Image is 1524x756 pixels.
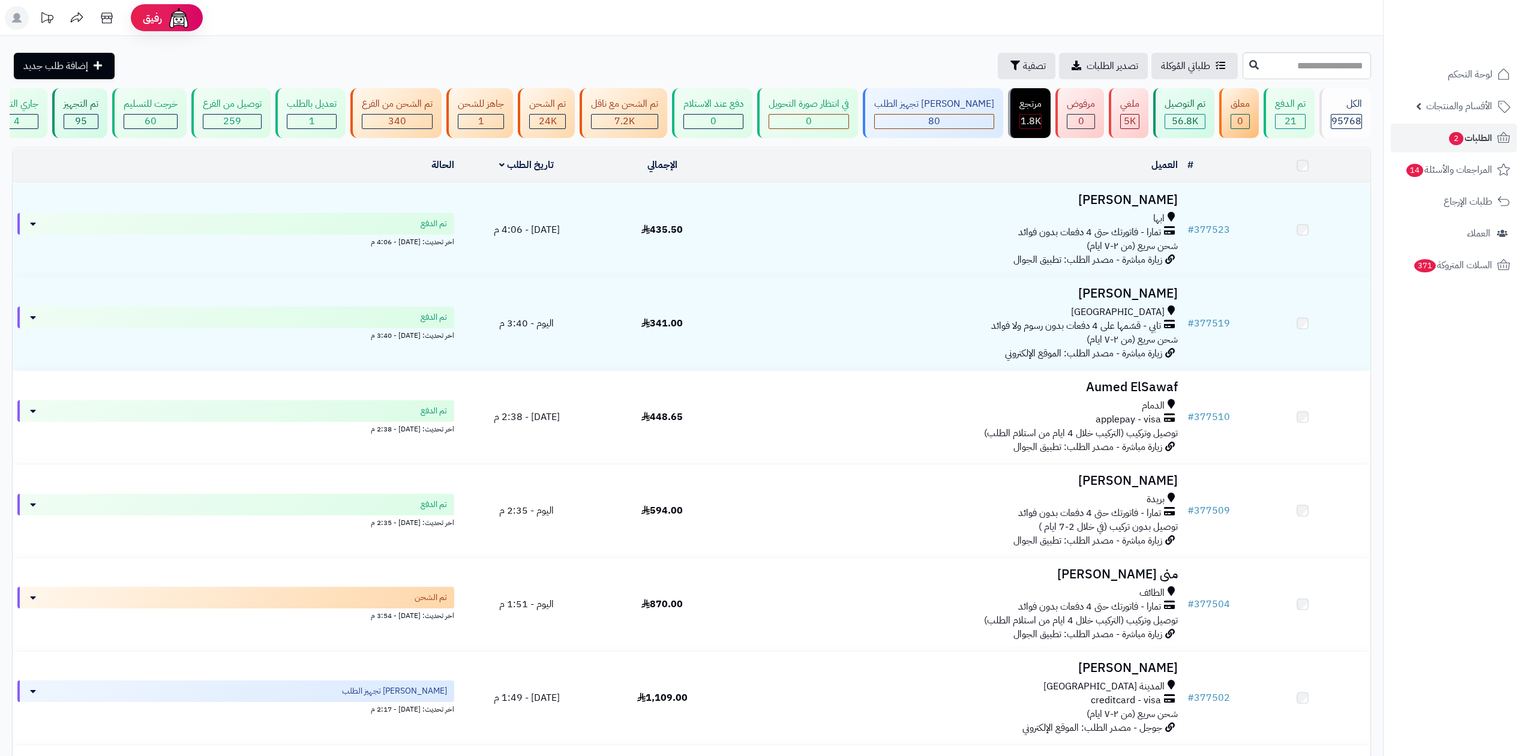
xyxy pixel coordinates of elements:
[1021,114,1041,128] span: 1.8K
[928,114,940,128] span: 80
[348,88,444,138] a: تم الشحن من الفرع 340
[421,311,447,323] span: تم الدفع
[1013,253,1162,267] span: زيارة مباشرة - مصدر الطلب: تطبيق الجوال
[223,114,241,128] span: 259
[1187,316,1230,331] a: #377519
[683,97,743,111] div: دفع عند الاستلام
[1013,627,1162,641] span: زيارة مباشرة - مصدر الطلب: تطبيق الجوال
[641,410,683,424] span: 448.65
[1013,440,1162,454] span: زيارة مباشرة - مصدر الطلب: تطبيق الجوال
[1018,600,1161,614] span: تمارا - فاتورتك حتى 4 دفعات بدون فوائد
[1261,88,1317,138] a: تم الدفع 21
[1018,506,1161,520] span: تمارا - فاتورتك حتى 4 دفعات بدون فوائد
[637,691,688,705] span: 1,109.00
[1142,399,1165,413] span: الدمام
[1020,115,1041,128] div: 1825
[1391,155,1517,184] a: المراجعات والأسئلة14
[1067,115,1094,128] div: 0
[1172,114,1198,128] span: 56.8K
[444,88,515,138] a: جاهز للشحن 1
[1231,115,1249,128] div: 0
[494,410,560,424] span: [DATE] - 2:38 م
[1005,346,1162,361] span: زيارة مباشرة - مصدر الطلب: الموقع الإلكتروني
[735,474,1178,488] h3: [PERSON_NAME]
[515,88,577,138] a: تم الشحن 24K
[499,597,554,611] span: اليوم - 1:51 م
[309,114,315,128] span: 1
[1391,187,1517,216] a: طلبات الإرجاع
[1043,680,1165,694] span: المدينة [GEOGRAPHIC_DATA]
[1285,114,1297,128] span: 21
[1120,97,1139,111] div: ملغي
[287,115,336,128] div: 1
[1331,97,1362,111] div: الكل
[1391,60,1517,89] a: لوحة التحكم
[1096,413,1161,427] span: applepay - visa
[431,158,454,172] a: الحالة
[388,114,406,128] span: 340
[1106,88,1151,138] a: ملغي 5K
[1187,410,1230,424] a: #377510
[1087,59,1138,73] span: تصدير الطلبات
[362,115,432,128] div: 340
[494,223,560,237] span: [DATE] - 4:06 م
[1018,226,1161,239] span: تمارا - فاتورتك حتى 4 دفعات بدون فوائد
[1019,97,1042,111] div: مرتجع
[143,11,162,25] span: رفيق
[860,88,1006,138] a: [PERSON_NAME] تجهيز الطلب 80
[1187,316,1194,331] span: #
[342,685,447,697] span: [PERSON_NAME] تجهيز الطلب
[1187,691,1230,705] a: #377502
[614,114,635,128] span: 7.2K
[710,114,716,128] span: 0
[1087,707,1178,721] span: شحن سريع (من ٢-٧ ايام)
[1391,124,1517,152] a: الطلبات2
[1187,691,1194,705] span: #
[684,115,743,128] div: 0
[1449,132,1463,145] span: 2
[494,691,560,705] span: [DATE] - 1:49 م
[287,97,337,111] div: تعديل بالطلب
[124,97,178,111] div: خرجت للتسليم
[1426,98,1492,115] span: الأقسام والمنتجات
[1153,212,1165,226] span: ابها
[50,88,110,138] a: تم التجهيز 95
[110,88,189,138] a: خرجت للتسليم 60
[641,223,683,237] span: 435.50
[1187,223,1194,237] span: #
[735,380,1178,394] h3: Aumed ElSawaf
[203,97,262,111] div: توصيل من الفرع
[478,114,484,128] span: 1
[735,661,1178,675] h3: [PERSON_NAME]
[1151,158,1178,172] a: العميل
[17,235,454,247] div: اخر تحديث: [DATE] - 4:06 م
[1391,251,1517,280] a: السلات المتروكة371
[769,97,849,111] div: في انتظار صورة التحويل
[17,702,454,715] div: اخر تحديث: [DATE] - 2:17 م
[1331,114,1361,128] span: 95768
[1059,53,1148,79] a: تصدير الطلبات
[75,114,87,128] span: 95
[529,97,566,111] div: تم الشحن
[1091,694,1161,707] span: creditcard - visa
[1087,332,1178,347] span: شحن سريع (من ٢-٧ ايام)
[1442,34,1513,59] img: logo-2.png
[1444,193,1492,210] span: طلبات الإرجاع
[998,53,1055,79] button: تصفية
[1165,115,1205,128] div: 56849
[735,568,1178,581] h3: منى [PERSON_NAME]
[641,597,683,611] span: 870.00
[647,158,677,172] a: الإجمالي
[17,608,454,621] div: اخر تحديث: [DATE] - 3:54 م
[1391,219,1517,248] a: العملاء
[1187,410,1194,424] span: #
[1237,114,1243,128] span: 0
[421,405,447,417] span: تم الدفع
[592,115,658,128] div: 7222
[17,515,454,528] div: اخر تحديث: [DATE] - 2:35 م
[64,115,98,128] div: 95
[755,88,860,138] a: في انتظار صورة التحويل 0
[415,592,447,604] span: تم الشحن
[641,316,683,331] span: 341.00
[1161,59,1210,73] span: طلباتي المُوكلة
